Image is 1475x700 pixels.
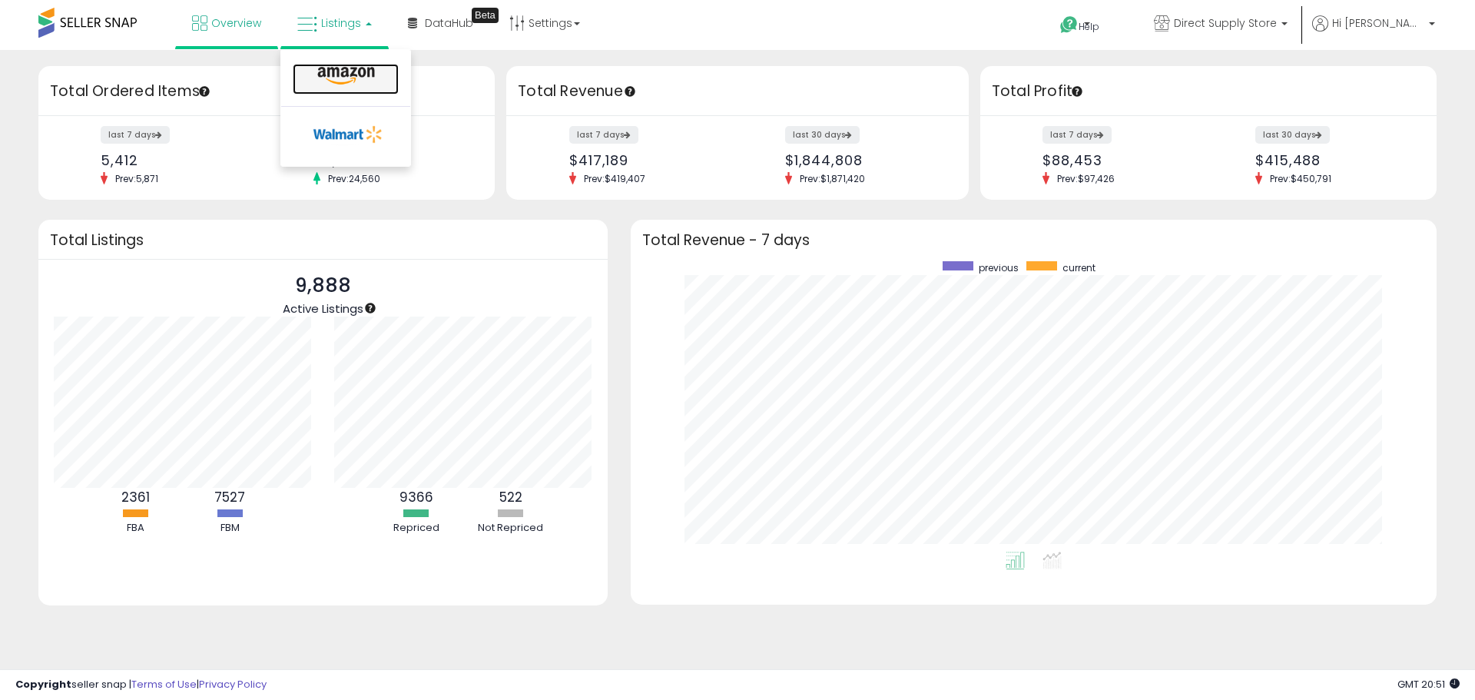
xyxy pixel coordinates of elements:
label: last 7 days [101,126,170,144]
div: 5,412 [101,152,255,168]
div: $417,189 [569,152,726,168]
div: $1,844,808 [785,152,942,168]
span: Prev: 5,871 [108,172,166,185]
span: Prev: $97,426 [1049,172,1122,185]
label: last 30 days [785,126,860,144]
span: Help [1079,20,1099,33]
div: Tooltip anchor [1070,85,1084,98]
div: FBM [184,521,276,536]
span: Direct Supply Store [1174,15,1277,31]
div: Not Repriced [465,521,557,536]
span: DataHub [425,15,473,31]
div: Tooltip anchor [472,8,499,23]
strong: Copyright [15,677,71,692]
span: 2025-10-7 20:51 GMT [1397,677,1460,692]
p: 9,888 [283,271,363,300]
span: current [1062,261,1095,274]
b: 2361 [121,488,150,506]
span: Overview [211,15,261,31]
div: Tooltip anchor [197,85,211,98]
div: Tooltip anchor [363,301,377,315]
div: 25,278 [313,152,468,168]
span: Prev: $450,791 [1262,172,1339,185]
span: Prev: 24,560 [320,172,388,185]
div: FBA [89,521,181,536]
div: Tooltip anchor [623,85,637,98]
div: $415,488 [1255,152,1410,168]
span: Prev: $1,871,420 [792,172,873,185]
label: last 7 days [569,126,638,144]
span: Listings [321,15,361,31]
h3: Total Listings [50,234,596,246]
label: last 7 days [1042,126,1112,144]
a: Hi [PERSON_NAME] [1312,15,1435,50]
b: 7527 [214,488,245,506]
i: Get Help [1059,15,1079,35]
div: seller snap | | [15,678,267,692]
a: Privacy Policy [199,677,267,692]
h3: Total Revenue [518,81,957,102]
h3: Total Profit [992,81,1425,102]
b: 522 [499,488,522,506]
span: Hi [PERSON_NAME] [1332,15,1424,31]
span: previous [979,261,1019,274]
h3: Total Revenue - 7 days [642,234,1425,246]
b: 9366 [399,488,433,506]
a: Terms of Use [131,677,197,692]
label: last 30 days [1255,126,1330,144]
div: Repriced [370,521,462,536]
a: Help [1048,4,1129,50]
span: Active Listings [283,300,363,317]
div: $88,453 [1042,152,1197,168]
h3: Total Ordered Items [50,81,483,102]
span: Prev: $419,407 [576,172,653,185]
